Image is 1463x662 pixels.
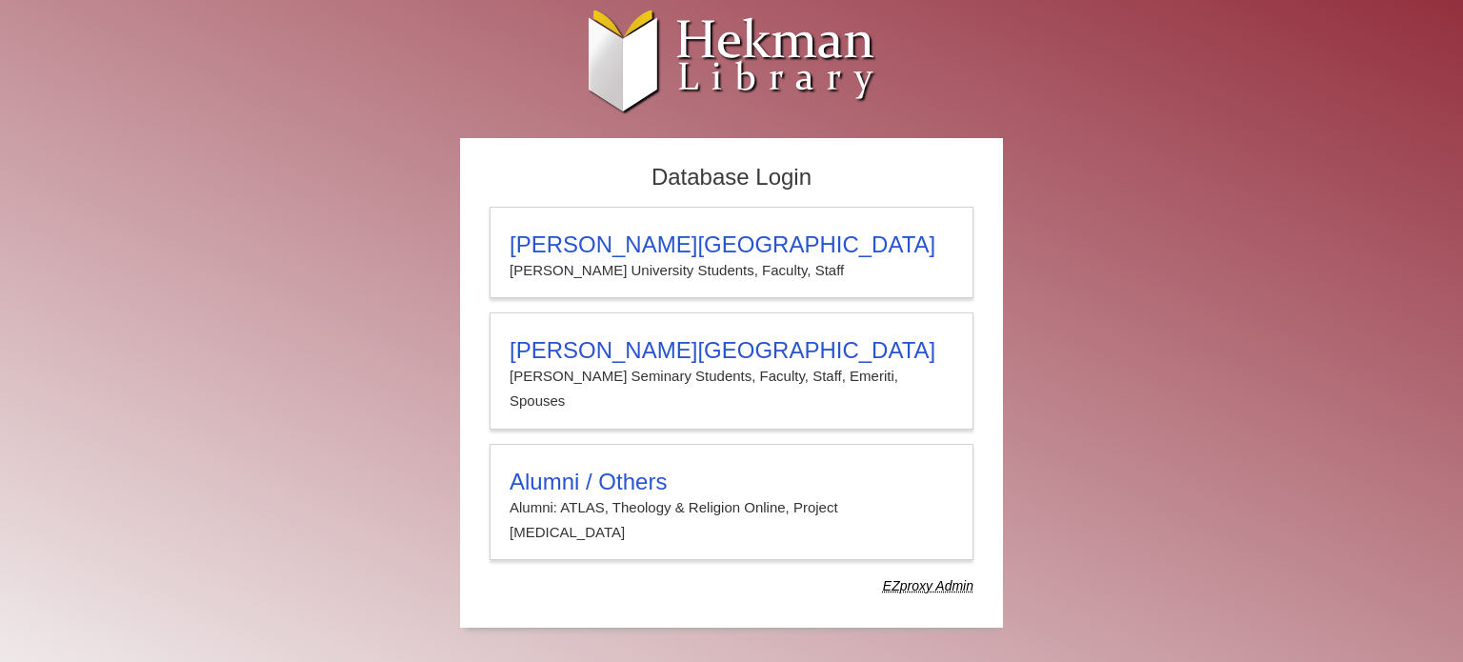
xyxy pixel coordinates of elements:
h2: Database Login [480,158,983,197]
summary: Alumni / OthersAlumni: ATLAS, Theology & Religion Online, Project [MEDICAL_DATA] [510,469,953,546]
h3: [PERSON_NAME][GEOGRAPHIC_DATA] [510,337,953,364]
p: [PERSON_NAME] University Students, Faculty, Staff [510,258,953,283]
p: [PERSON_NAME] Seminary Students, Faculty, Staff, Emeriti, Spouses [510,364,953,414]
p: Alumni: ATLAS, Theology & Religion Online, Project [MEDICAL_DATA] [510,495,953,546]
a: [PERSON_NAME][GEOGRAPHIC_DATA][PERSON_NAME] Seminary Students, Faculty, Staff, Emeriti, Spouses [490,312,973,430]
h3: Alumni / Others [510,469,953,495]
a: [PERSON_NAME][GEOGRAPHIC_DATA][PERSON_NAME] University Students, Faculty, Staff [490,207,973,298]
h3: [PERSON_NAME][GEOGRAPHIC_DATA] [510,231,953,258]
dfn: Use Alumni login [883,578,973,593]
